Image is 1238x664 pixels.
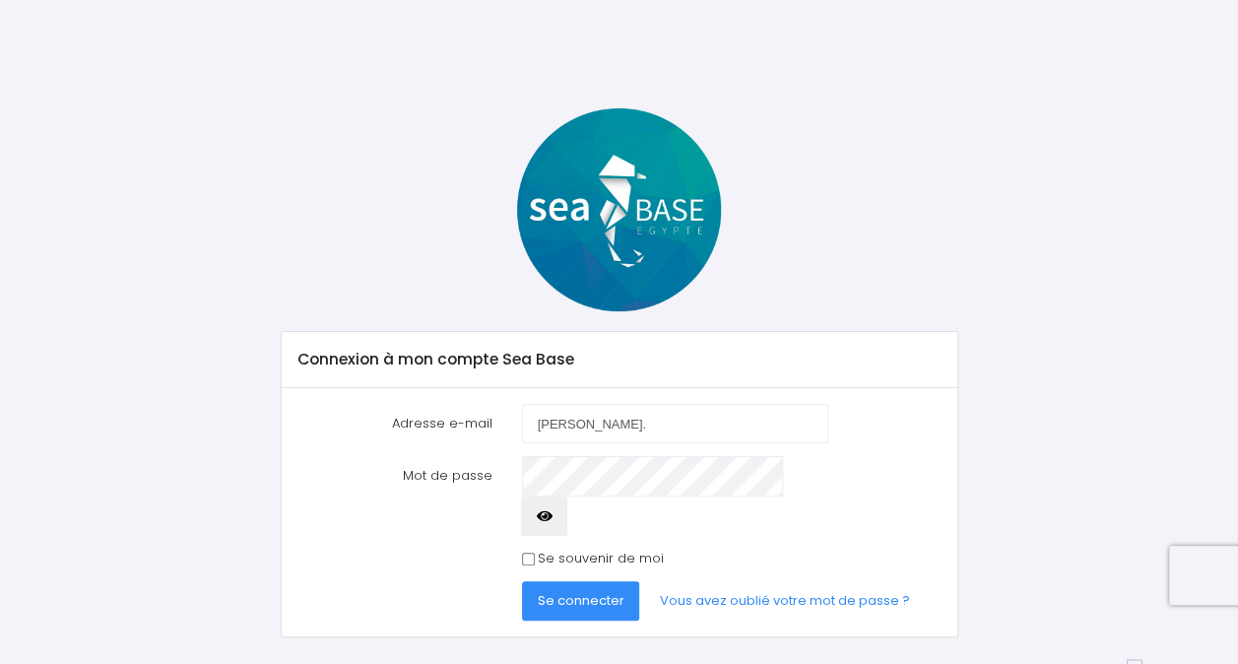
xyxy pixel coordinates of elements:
[538,549,664,568] label: Se souvenir de moi
[283,456,507,536] label: Mot de passe
[522,581,640,621] button: Se connecter
[538,591,624,610] span: Se connecter
[283,404,507,443] label: Adresse e-mail
[282,332,957,387] div: Connexion à mon compte Sea Base
[643,581,925,621] a: Vous avez oublié votre mot de passe ?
